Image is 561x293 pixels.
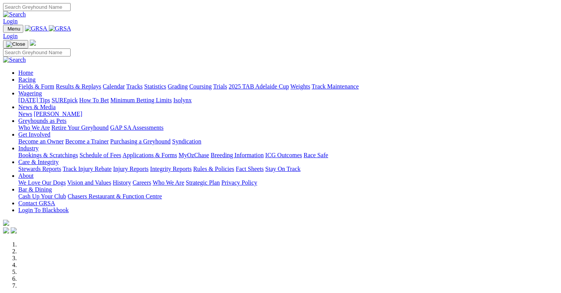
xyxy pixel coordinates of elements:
[67,179,111,186] a: Vision and Values
[6,41,25,47] img: Close
[18,207,69,213] a: Login To Blackbook
[18,124,50,131] a: Who We Are
[144,83,166,90] a: Statistics
[68,193,162,200] a: Chasers Restaurant & Function Centre
[18,200,55,206] a: Contact GRSA
[126,83,143,90] a: Tracks
[3,25,23,33] button: Toggle navigation
[18,131,50,138] a: Get Involved
[213,83,227,90] a: Trials
[3,48,71,56] input: Search
[312,83,359,90] a: Track Maintenance
[211,152,264,158] a: Breeding Information
[150,166,192,172] a: Integrity Reports
[18,145,39,151] a: Industry
[186,179,220,186] a: Strategic Plan
[193,166,234,172] a: Rules & Policies
[79,97,109,103] a: How To Bet
[18,124,558,131] div: Greyhounds as Pets
[18,186,52,193] a: Bar & Dining
[3,18,18,24] a: Login
[56,83,101,90] a: Results & Replays
[18,111,558,118] div: News & Media
[303,152,328,158] a: Race Safe
[3,33,18,39] a: Login
[18,111,32,117] a: News
[18,90,42,97] a: Wagering
[153,179,184,186] a: Who We Are
[189,83,212,90] a: Coursing
[18,104,56,110] a: News & Media
[3,11,26,18] img: Search
[179,152,209,158] a: MyOzChase
[18,97,558,104] div: Wagering
[3,56,26,63] img: Search
[110,124,164,131] a: GAP SA Assessments
[18,69,33,76] a: Home
[18,152,78,158] a: Bookings & Scratchings
[103,83,125,90] a: Calendar
[168,83,188,90] a: Grading
[18,159,59,165] a: Care & Integrity
[18,193,66,200] a: Cash Up Your Club
[173,97,192,103] a: Isolynx
[18,179,66,186] a: We Love Our Dogs
[63,166,111,172] a: Track Injury Rebate
[123,152,177,158] a: Applications & Forms
[18,138,558,145] div: Get Involved
[18,118,66,124] a: Greyhounds as Pets
[113,179,131,186] a: History
[18,172,34,179] a: About
[3,220,9,226] img: logo-grsa-white.png
[18,152,558,159] div: Industry
[18,138,64,145] a: Become an Owner
[18,179,558,186] div: About
[65,138,109,145] a: Become a Trainer
[34,111,82,117] a: [PERSON_NAME]
[18,166,558,172] div: Care & Integrity
[113,166,148,172] a: Injury Reports
[49,25,71,32] img: GRSA
[18,193,558,200] div: Bar & Dining
[221,179,257,186] a: Privacy Policy
[110,97,172,103] a: Minimum Betting Limits
[11,227,17,233] img: twitter.svg
[18,83,54,90] a: Fields & Form
[18,76,35,83] a: Racing
[3,227,9,233] img: facebook.svg
[290,83,310,90] a: Weights
[25,25,47,32] img: GRSA
[18,97,50,103] a: [DATE] Tips
[79,152,121,158] a: Schedule of Fees
[52,124,109,131] a: Retire Your Greyhound
[8,26,20,32] span: Menu
[18,166,61,172] a: Stewards Reports
[18,83,558,90] div: Racing
[52,97,77,103] a: SUREpick
[3,40,28,48] button: Toggle navigation
[132,179,151,186] a: Careers
[229,83,289,90] a: 2025 TAB Adelaide Cup
[265,152,302,158] a: ICG Outcomes
[265,166,300,172] a: Stay On Track
[3,3,71,11] input: Search
[236,166,264,172] a: Fact Sheets
[172,138,201,145] a: Syndication
[110,138,171,145] a: Purchasing a Greyhound
[30,40,36,46] img: logo-grsa-white.png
